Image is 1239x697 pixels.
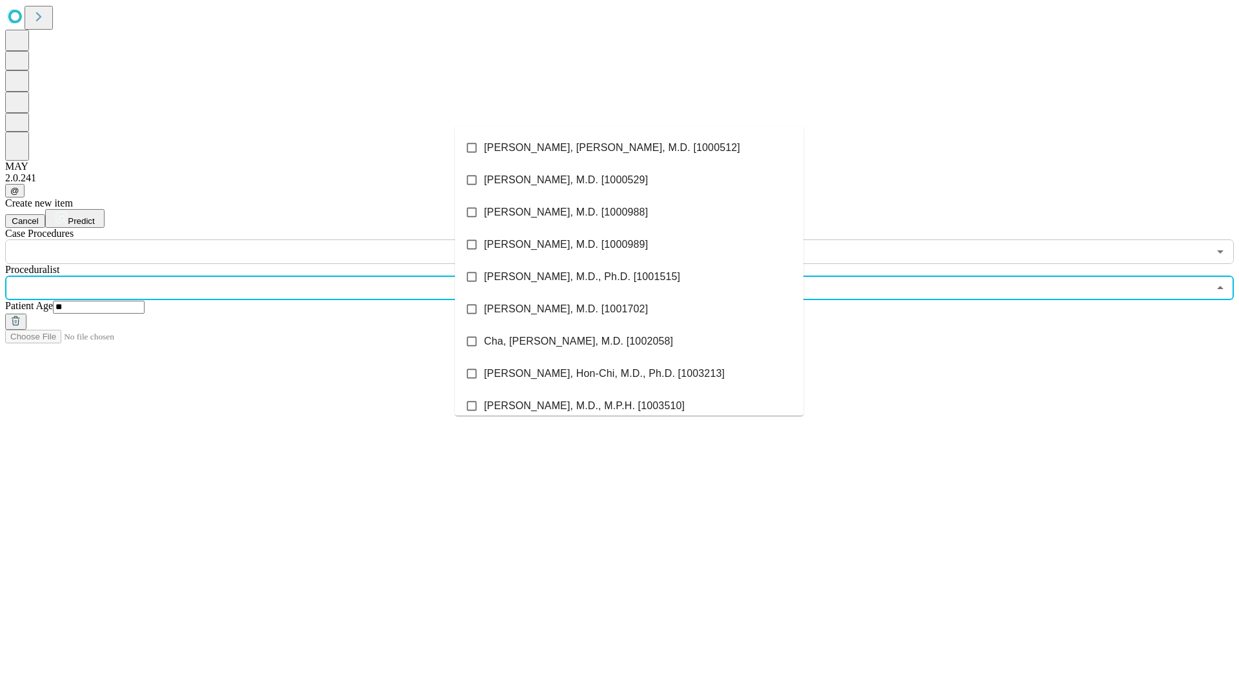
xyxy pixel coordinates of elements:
[484,205,648,220] span: [PERSON_NAME], M.D. [1000988]
[484,237,648,252] span: [PERSON_NAME], M.D. [1000989]
[5,197,73,208] span: Create new item
[10,186,19,196] span: @
[68,216,94,226] span: Predict
[5,172,1234,184] div: 2.0.241
[5,214,45,228] button: Cancel
[484,301,648,317] span: [PERSON_NAME], M.D. [1001702]
[5,184,25,197] button: @
[5,264,59,275] span: Proceduralist
[484,334,673,349] span: Cha, [PERSON_NAME], M.D. [1002058]
[484,140,740,156] span: [PERSON_NAME], [PERSON_NAME], M.D. [1000512]
[5,228,74,239] span: Scheduled Procedure
[5,161,1234,172] div: MAY
[1211,279,1229,297] button: Close
[1211,243,1229,261] button: Open
[45,209,105,228] button: Predict
[5,300,53,311] span: Patient Age
[12,216,39,226] span: Cancel
[484,366,725,381] span: [PERSON_NAME], Hon-Chi, M.D., Ph.D. [1003213]
[484,269,680,285] span: [PERSON_NAME], M.D., Ph.D. [1001515]
[484,172,648,188] span: [PERSON_NAME], M.D. [1000529]
[484,398,685,414] span: [PERSON_NAME], M.D., M.P.H. [1003510]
